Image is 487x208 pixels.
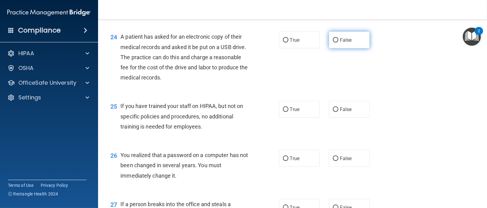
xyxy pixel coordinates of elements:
[7,64,89,72] a: OSHA
[478,31,480,39] div: 2
[463,28,481,46] button: Open Resource Center, 2 new notifications
[7,6,91,19] img: PMB logo
[290,106,299,112] span: True
[110,152,117,159] span: 26
[8,182,33,188] a: Terms of Use
[18,79,76,87] p: OfficeSafe University
[7,50,89,57] a: HIPAA
[7,94,89,101] a: Settings
[120,152,248,179] span: You realized that a password on a computer has not been changed in several years. You must immedi...
[333,38,338,43] input: False
[110,103,117,110] span: 25
[120,103,243,129] span: If you have trained your staff on HIPAA, but not on specific policies and procedures, no addition...
[283,38,288,43] input: True
[283,156,288,161] input: True
[41,182,68,188] a: Privacy Policy
[110,33,117,41] span: 24
[8,191,58,197] span: Ⓒ Rectangle Health 2024
[18,50,34,57] p: HIPAA
[456,166,480,189] iframe: Drift Widget Chat Controller
[18,64,34,72] p: OSHA
[340,156,352,161] span: False
[290,37,299,43] span: True
[290,156,299,161] span: True
[340,106,352,112] span: False
[283,107,288,112] input: True
[120,33,248,81] span: A patient has asked for an electronic copy of their medical records and asked it be put on a USB ...
[333,107,338,112] input: False
[333,156,338,161] input: False
[18,94,41,101] p: Settings
[7,79,89,87] a: OfficeSafe University
[340,37,352,43] span: False
[18,26,61,35] h4: Compliance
